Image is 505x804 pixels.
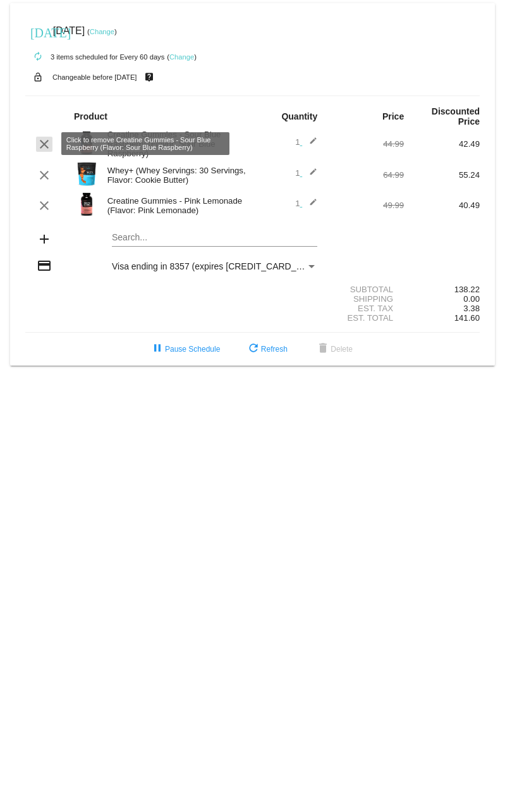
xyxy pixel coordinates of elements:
div: 49.99 [328,201,404,210]
div: 55.24 [404,170,480,180]
mat-icon: clear [37,198,52,213]
span: 0.00 [463,294,480,304]
strong: Discounted Price [432,106,480,127]
img: Image-1-Carousel-Whey-2lb-Cookie-Butter-1000x1000-2.png [74,161,99,187]
div: Subtotal [328,285,404,294]
mat-icon: edit [302,137,317,152]
span: 3.38 [463,304,480,313]
input: Search... [112,233,317,243]
div: Shipping [328,294,404,304]
mat-icon: live_help [142,69,157,85]
img: Image-1-Creatine-Gummies-SBR-1000Xx1000.png [74,130,99,156]
div: 138.22 [404,285,480,294]
div: 44.99 [328,139,404,149]
mat-icon: edit [302,168,317,183]
mat-icon: [DATE] [30,24,46,39]
img: Image-1-Creatine-Gummie-Pink-Lemonade-1000x1000-Roman-Berezecky.png [74,192,99,217]
small: 3 items scheduled for Every 60 days [25,53,164,61]
div: Whey+ (Whey Servings: 30 Servings, Flavor: Cookie Butter) [101,166,253,185]
mat-icon: add [37,232,52,247]
span: Delete [315,345,353,354]
span: 1 [295,199,317,208]
button: Delete [305,338,363,361]
small: ( ) [87,28,117,35]
button: Refresh [236,338,298,361]
mat-icon: autorenew [30,49,46,65]
small: Changeable before [DATE] [52,73,137,81]
strong: Quantity [281,111,317,121]
mat-icon: delete [315,342,331,357]
div: 40.49 [404,201,480,210]
span: 1 [295,168,317,178]
div: Est. Tax [328,304,404,313]
div: Creatine Gummies - Pink Lemonade (Flavor: Pink Lemonade) [101,196,253,215]
div: 64.99 [328,170,404,180]
span: 1 [295,137,317,147]
button: Pause Schedule [140,338,230,361]
mat-icon: clear [37,168,52,183]
mat-icon: refresh [246,342,261,357]
a: Change [90,28,114,35]
div: Est. Total [328,313,404,323]
span: Pause Schedule [150,345,220,354]
mat-icon: credit_card [37,258,52,273]
span: Visa ending in 8357 (expires [CREDIT_CARD_DATA]) [112,261,324,271]
mat-icon: lock_open [30,69,46,85]
mat-icon: clear [37,137,52,152]
mat-icon: edit [302,198,317,213]
strong: Price [382,111,404,121]
a: Change [169,53,194,61]
div: Creatine Gummies - Sour Blue Raspberry (Flavor: Sour Blue Raspberry) [101,130,253,158]
div: 42.49 [404,139,480,149]
mat-icon: pause [150,342,165,357]
mat-select: Payment Method [112,261,317,271]
span: Refresh [246,345,288,354]
small: ( ) [167,53,197,61]
strong: Product [74,111,107,121]
span: 141.60 [454,313,480,323]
